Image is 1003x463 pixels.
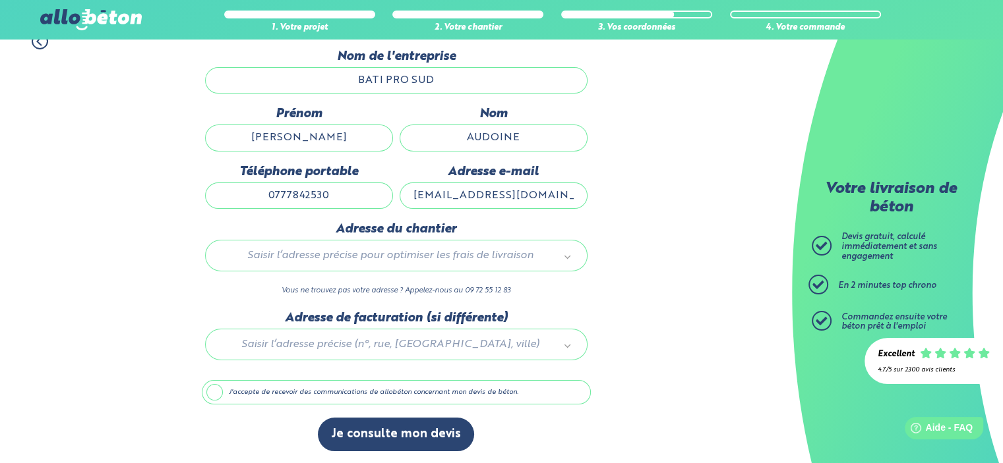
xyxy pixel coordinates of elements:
div: Excellent [878,350,915,360]
div: 1. Votre projet [224,23,375,33]
input: Quel est votre nom de famille ? [400,124,588,151]
div: 4.7/5 sur 2300 avis clients [878,366,990,373]
div: 2. Votre chantier [392,23,543,33]
span: Devis gratuit, calculé immédiatement et sans engagement [841,232,937,260]
label: Téléphone portable [205,165,393,179]
input: dénomination sociale de l'entreprise [205,67,588,94]
a: Saisir l’adresse précise pour optimiser les frais de livraison [219,247,574,264]
label: J'accepte de recevoir des communications de allobéton concernant mon devis de béton. [202,380,591,405]
img: allobéton [40,9,142,30]
label: Nom [400,107,588,121]
div: 3. Vos coordonnées [561,23,712,33]
span: Commandez ensuite votre béton prêt à l'emploi [841,313,947,331]
input: Quel est votre prénom ? [205,124,393,151]
iframe: Help widget launcher [886,412,988,449]
span: Saisir l’adresse précise pour optimiser les frais de livraison [224,247,557,264]
p: Votre livraison de béton [815,180,967,217]
p: Vous ne trouvez pas votre adresse ? Appelez-nous au 09 72 55 12 83 [205,285,588,297]
label: Adresse du chantier [205,222,588,236]
span: En 2 minutes top chrono [838,281,936,290]
input: ex : 0642930817 [205,182,393,209]
label: Adresse e-mail [400,165,588,179]
button: Je consulte mon devis [318,418,474,451]
label: Nom de l'entreprise [205,49,588,64]
div: 4. Votre commande [730,23,881,33]
input: ex : contact@allobeton.fr [400,182,588,209]
label: Prénom [205,107,393,121]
